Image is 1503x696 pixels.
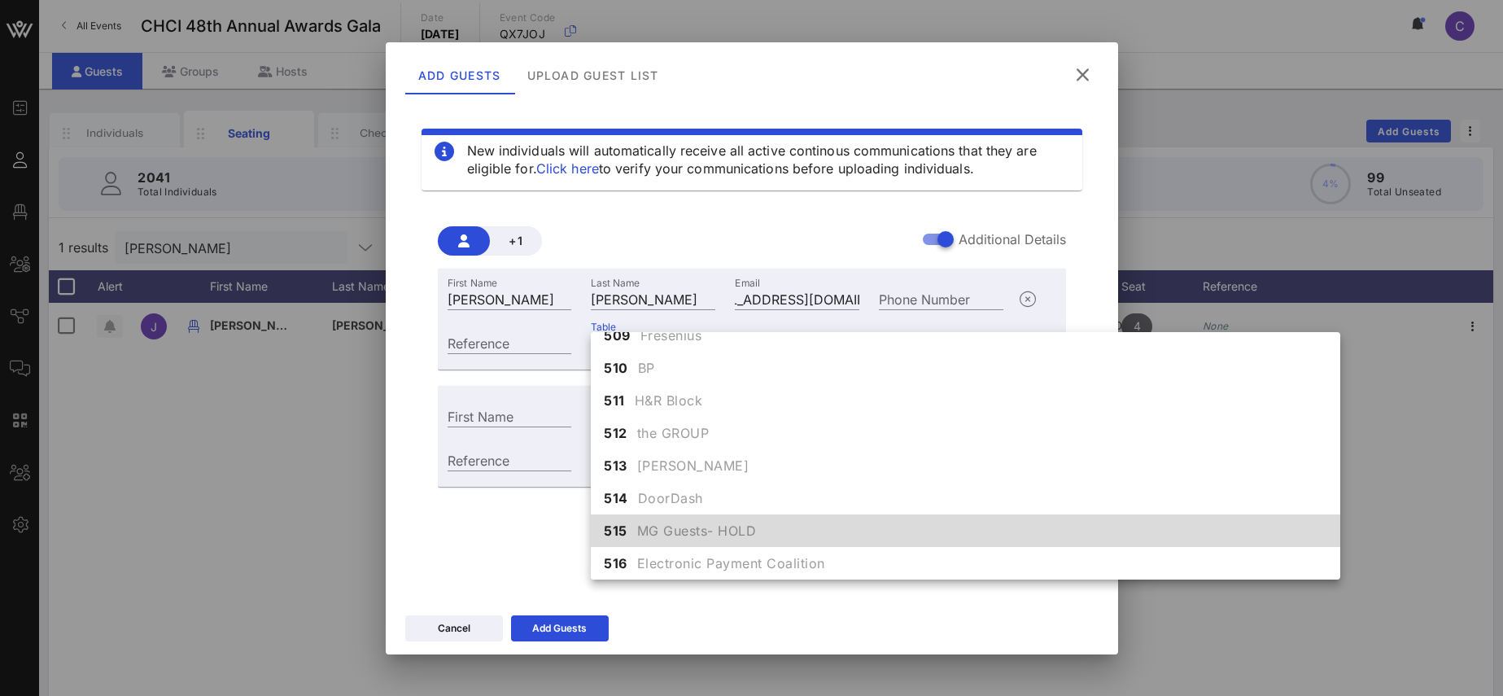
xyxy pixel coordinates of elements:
[532,620,587,637] div: Add Guests
[604,456,627,475] span: 513
[604,488,628,508] span: 514
[503,234,529,247] span: +1
[511,615,609,641] button: Add Guests
[591,277,640,289] label: Last Name
[604,554,627,573] span: 516
[604,423,627,443] span: 512
[438,620,470,637] div: Cancel
[604,391,625,410] span: 511
[635,391,703,410] span: H&R Block
[638,358,655,378] span: BP
[604,358,628,378] span: 510
[490,226,542,256] button: +1
[591,321,616,333] label: Table
[513,55,671,94] div: Upload Guest List
[448,277,497,289] label: First Name
[637,456,749,475] span: [PERSON_NAME]
[735,277,760,289] label: Email
[405,55,514,94] div: Add Guests
[638,488,703,508] span: DoorDash
[640,326,702,345] span: Fresenius
[604,521,627,541] span: 515
[637,554,825,573] span: Electronic Payment Coalition
[467,142,1069,177] div: New individuals will automatically receive all active continous communications that they are elig...
[637,423,710,443] span: the GROUP
[405,615,503,641] button: Cancel
[959,231,1066,247] label: Additional Details
[604,326,631,345] span: 509
[637,521,757,541] span: MG Guests- HOLD
[536,160,599,177] a: Click here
